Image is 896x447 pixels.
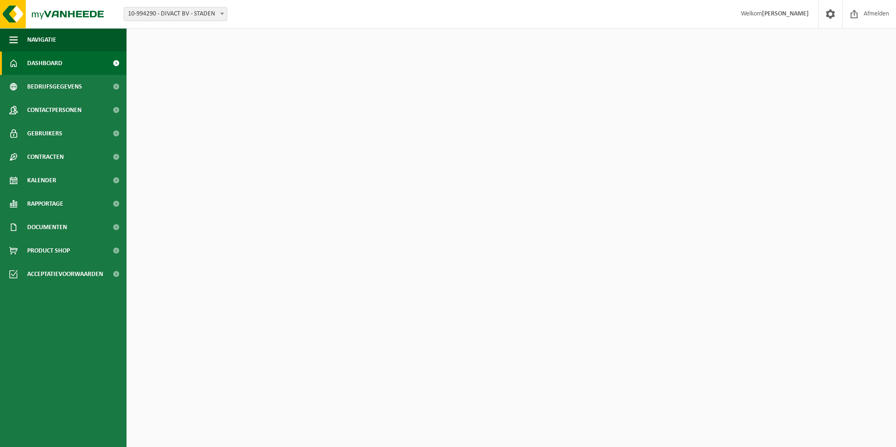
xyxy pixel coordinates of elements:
[27,75,82,98] span: Bedrijfsgegevens
[27,145,64,169] span: Contracten
[27,216,67,239] span: Documenten
[762,10,809,17] strong: [PERSON_NAME]
[27,192,63,216] span: Rapportage
[27,98,82,122] span: Contactpersonen
[27,262,103,286] span: Acceptatievoorwaarden
[27,52,62,75] span: Dashboard
[27,239,70,262] span: Product Shop
[27,122,62,145] span: Gebruikers
[27,28,56,52] span: Navigatie
[27,169,56,192] span: Kalender
[124,7,227,21] span: 10-994290 - DIVACT BV - STADEN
